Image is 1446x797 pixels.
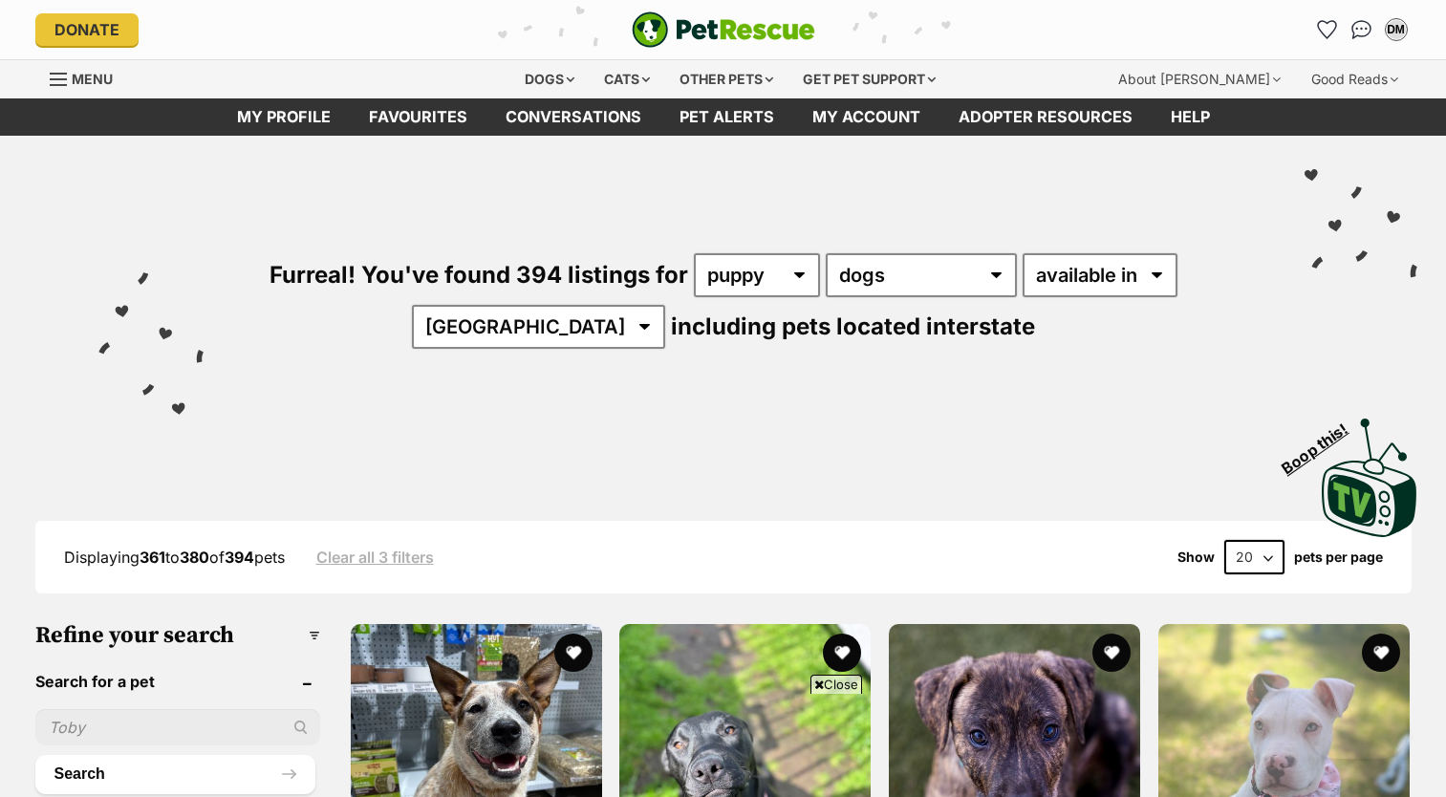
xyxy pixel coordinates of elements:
[1298,60,1412,98] div: Good Reads
[35,13,139,46] a: Donate
[666,60,787,98] div: Other pets
[270,261,688,289] span: Furreal! You've found 394 listings for
[1092,634,1131,672] button: favourite
[350,98,486,136] a: Favourites
[1362,634,1400,672] button: favourite
[486,98,660,136] a: conversations
[671,312,1035,340] span: including pets located interstate
[1322,419,1417,537] img: PetRescue TV logo
[810,675,862,694] span: Close
[1294,549,1383,565] label: pets per page
[1177,549,1215,565] span: Show
[1351,20,1371,39] img: chat-41dd97257d64d25036548639549fe6c8038ab92f7586957e7f3b1b290dea8141.svg
[553,634,592,672] button: favourite
[1347,14,1377,45] a: Conversations
[225,548,254,567] strong: 394
[511,60,588,98] div: Dogs
[376,701,1071,787] iframe: Advertisement
[35,755,315,793] button: Search
[35,709,320,745] input: Toby
[35,622,320,649] h3: Refine your search
[939,98,1152,136] a: Adopter resources
[316,549,434,566] a: Clear all 3 filters
[64,548,285,567] span: Displaying to of pets
[1279,408,1367,477] span: Boop this!
[789,60,949,98] div: Get pet support
[72,71,113,87] span: Menu
[180,548,209,567] strong: 380
[1312,14,1412,45] ul: Account quick links
[35,673,320,690] header: Search for a pet
[632,11,815,48] a: PetRescue
[1322,401,1417,541] a: Boop this!
[660,98,793,136] a: Pet alerts
[591,60,663,98] div: Cats
[218,98,350,136] a: My profile
[1381,14,1412,45] button: My account
[1312,14,1343,45] a: Favourites
[140,548,165,567] strong: 361
[50,60,126,95] a: Menu
[1387,20,1406,39] div: DM
[793,98,939,136] a: My account
[1307,701,1408,759] iframe: Help Scout Beacon - Open
[823,634,861,672] button: favourite
[632,11,815,48] img: logo-e224e6f780fb5917bec1dbf3a21bbac754714ae5b6737aabdf751b685950b380.svg
[1105,60,1294,98] div: About [PERSON_NAME]
[1152,98,1229,136] a: Help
